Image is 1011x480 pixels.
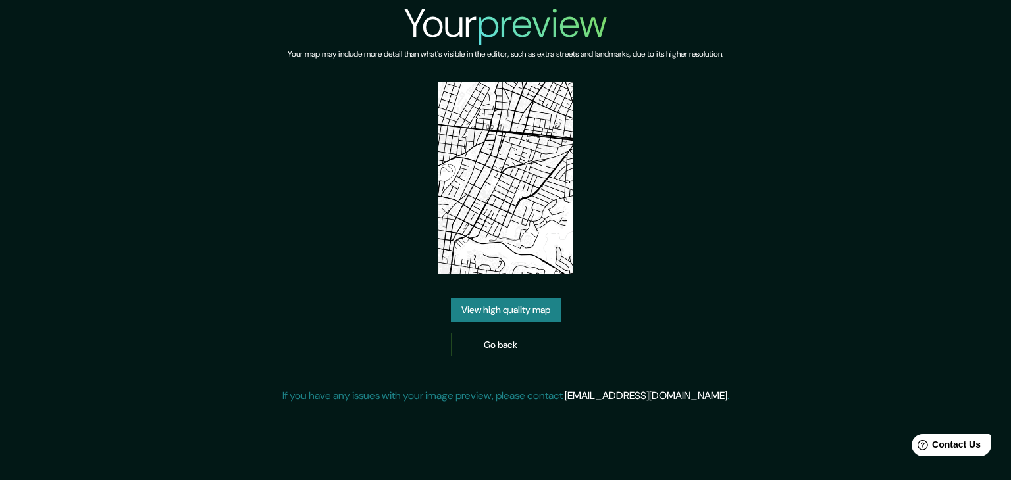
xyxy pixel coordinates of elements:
[894,429,997,466] iframe: Help widget launcher
[565,389,727,402] a: [EMAIL_ADDRESS][DOMAIN_NAME]
[451,333,550,357] a: Go back
[451,298,561,322] a: View high quality map
[438,82,574,274] img: created-map-preview
[288,47,723,61] h6: Your map may include more detail than what's visible in the editor, such as extra streets and lan...
[282,388,729,404] p: If you have any issues with your image preview, please contact .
